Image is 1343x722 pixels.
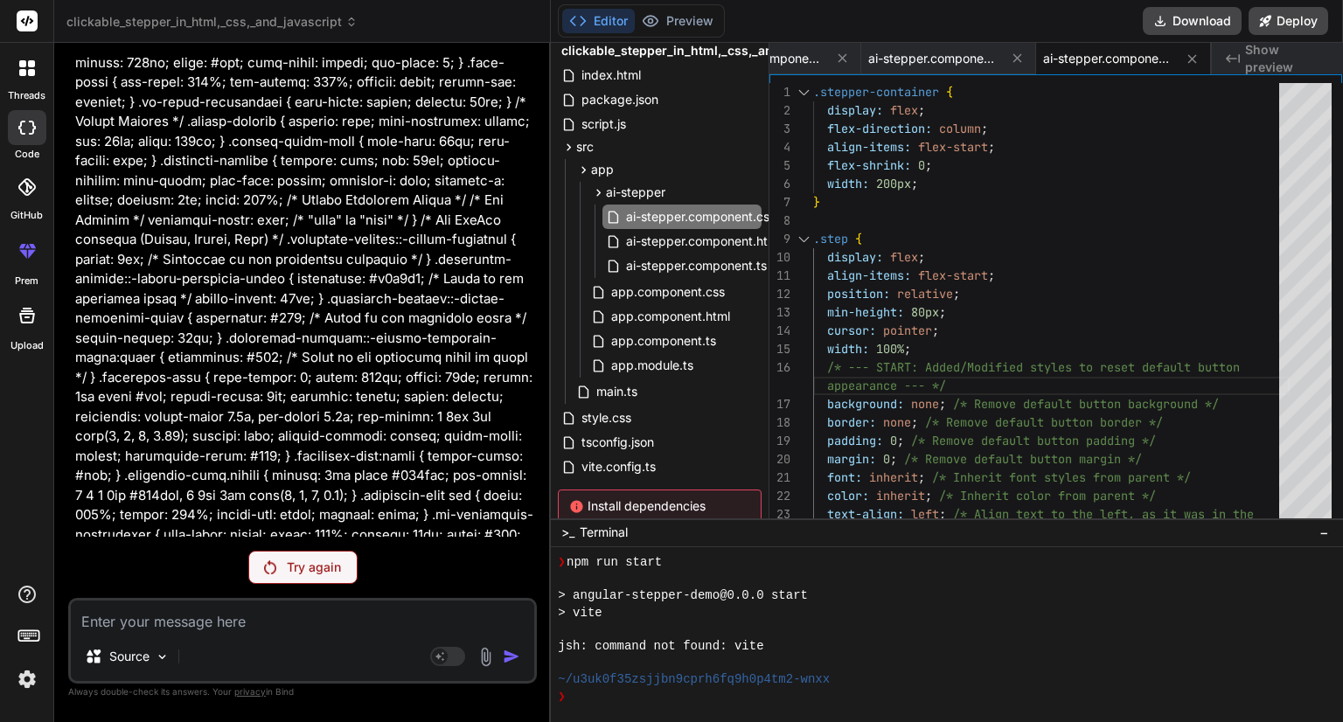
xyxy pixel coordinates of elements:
[869,469,918,485] span: inherit
[595,381,639,402] span: main.ts
[827,451,876,467] span: margin:
[876,488,925,503] span: inherit
[939,121,981,136] span: column
[939,304,946,320] span: ;
[827,102,883,118] span: display:
[911,396,939,412] span: none
[939,506,946,522] span: ;
[827,157,911,173] span: flex-shrink:
[911,414,918,430] span: ;
[580,524,628,541] span: Terminal
[953,286,960,302] span: ;
[609,306,732,327] span: app.component.html
[883,414,911,430] span: none
[827,341,869,357] span: width:
[609,355,695,376] span: app.module.ts
[769,469,790,487] div: 21
[1249,7,1328,35] button: Deploy
[911,433,1156,448] span: /* Remove default button padding */
[769,285,790,303] div: 12
[911,506,939,522] span: left
[925,414,1163,430] span: /* Remove default button border */
[827,323,876,338] span: cursor:
[769,101,790,120] div: 2
[946,84,953,100] span: {
[932,323,939,338] span: ;
[769,340,790,358] div: 15
[10,338,44,353] label: Upload
[1319,524,1329,541] span: −
[925,488,932,503] span: ;
[503,648,520,665] img: icon
[876,341,904,357] span: 100%
[769,303,790,322] div: 13
[580,407,633,428] span: style.css
[769,358,790,377] div: 16
[580,89,660,110] span: package.json
[769,267,790,285] div: 11
[769,487,790,505] div: 22
[792,83,815,101] div: Click to collapse the range.
[1143,7,1242,35] button: Download
[10,208,43,223] label: GitHub
[890,102,918,118] span: flex
[155,649,170,664] img: Pick Models
[769,230,790,248] div: 9
[855,231,862,246] span: {
[897,286,953,302] span: relative
[264,560,276,574] img: Retry
[769,193,790,212] div: 7
[918,102,925,118] span: ;
[918,469,925,485] span: ;
[769,156,790,175] div: 5
[827,488,869,503] span: color:
[567,554,662,571] span: npm run start
[890,451,897,467] span: ;
[234,686,266,697] span: privacy
[792,230,815,248] div: Click to collapse the range.
[827,176,869,191] span: width:
[562,9,635,33] button: Editor
[8,88,45,103] label: threads
[897,433,904,448] span: ;
[953,506,1254,522] span: /* Align text to the left, as it was in the
[606,184,665,201] span: ai-stepper
[609,330,718,351] span: app.component.ts
[918,267,988,283] span: flex-start
[981,121,988,136] span: ;
[827,121,932,136] span: flex-direction:
[109,648,150,665] p: Source
[932,469,1191,485] span: /* Inherit font styles from parent */
[769,505,790,524] div: 23
[624,206,777,227] span: ai-stepper.component.css
[558,689,567,705] span: ❯
[925,157,932,173] span: ;
[827,414,876,430] span: border:
[561,524,574,541] span: >_
[918,139,988,155] span: flex-start
[827,304,904,320] span: min-height:
[911,176,918,191] span: ;
[580,432,656,453] span: tsconfig.json
[813,84,939,100] span: .stepper-container
[827,506,904,522] span: text-align:
[66,13,358,31] span: clickable_stepper_in_html,_css,_and_javascript
[827,267,911,283] span: align-items:
[769,175,790,193] div: 6
[827,378,946,393] span: appearance --- */
[918,157,925,173] span: 0
[769,212,790,230] div: 8
[635,9,720,33] button: Preview
[827,359,1177,375] span: /* --- START: Added/Modified styles to reset defau
[813,231,848,246] span: .step
[624,231,783,252] span: ai-stepper.component.html
[12,664,42,694] img: settings
[558,638,763,655] span: jsh: command not found: vite
[1245,41,1329,76] span: Show preview
[939,488,1156,503] span: /* Inherit color from parent */
[580,456,658,477] span: vite.config.ts
[890,433,897,448] span: 0
[953,396,1219,412] span: /* Remove default button background */
[883,451,890,467] span: 0
[827,286,890,302] span: position:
